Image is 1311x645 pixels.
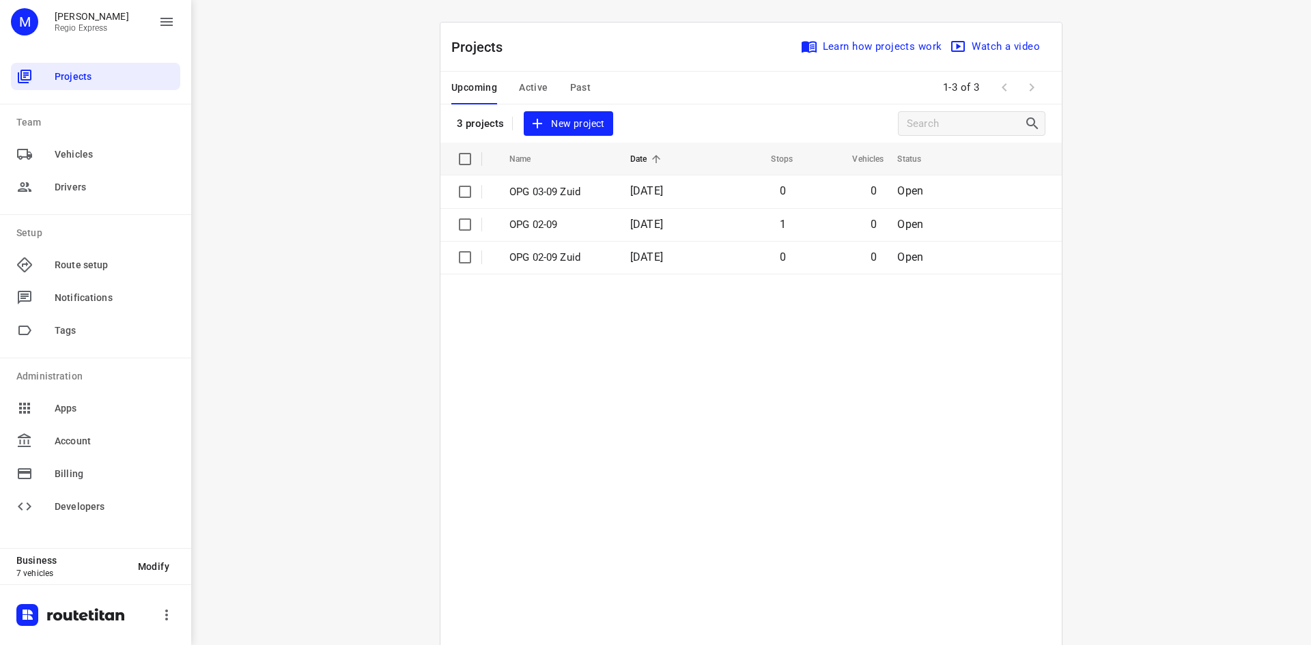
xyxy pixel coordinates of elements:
button: New project [524,111,612,137]
span: Developers [55,500,175,514]
div: Route setup [11,251,180,278]
span: Status [897,151,939,167]
span: Apps [55,401,175,416]
p: Team [16,115,180,130]
span: [DATE] [630,218,663,231]
span: Tags [55,324,175,338]
div: M [11,8,38,35]
span: Notifications [55,291,175,305]
span: 0 [871,184,877,197]
div: Projects [11,63,180,90]
span: Vehicles [834,151,884,167]
span: Name [509,151,549,167]
div: Search [1024,115,1045,132]
div: Account [11,427,180,455]
div: Tags [11,317,180,344]
span: 0 [871,250,877,263]
span: Projects [55,70,175,84]
span: [DATE] [630,250,663,263]
span: Modify [138,561,169,572]
p: Setup [16,226,180,240]
span: Open [897,218,923,231]
span: Billing [55,467,175,481]
span: Drivers [55,180,175,195]
p: OPG 02-09 [509,217,610,233]
span: Open [897,184,923,197]
p: 7 vehicles [16,569,127,578]
p: Administration [16,369,180,384]
span: 0 [780,184,786,197]
div: Apps [11,395,180,422]
span: New project [532,115,604,132]
button: Modify [127,554,180,579]
span: Stops [753,151,793,167]
p: OPG 03-09 Zuid [509,184,610,200]
span: Account [55,434,175,448]
span: 1 [780,218,786,231]
div: Notifications [11,284,180,311]
span: Next Page [1018,74,1045,101]
p: Regio Express [55,23,129,33]
div: Developers [11,493,180,520]
span: Past [570,79,591,96]
span: 0 [780,250,786,263]
p: Projects [451,37,514,57]
div: Vehicles [11,141,180,168]
span: Previous Page [991,74,1018,101]
p: 3 projects [457,117,504,130]
span: Open [897,250,923,263]
span: [DATE] [630,184,663,197]
input: Search projects [907,113,1024,134]
span: 0 [871,218,877,231]
span: Vehicles [55,147,175,162]
span: Active [519,79,548,96]
span: Upcoming [451,79,497,96]
div: Billing [11,460,180,487]
p: OPG 02-09 Zuid [509,250,610,266]
p: Business [16,555,127,566]
div: Drivers [11,173,180,201]
p: Max Bisseling [55,11,129,22]
span: Route setup [55,258,175,272]
span: 1-3 of 3 [938,73,985,102]
span: Date [630,151,665,167]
